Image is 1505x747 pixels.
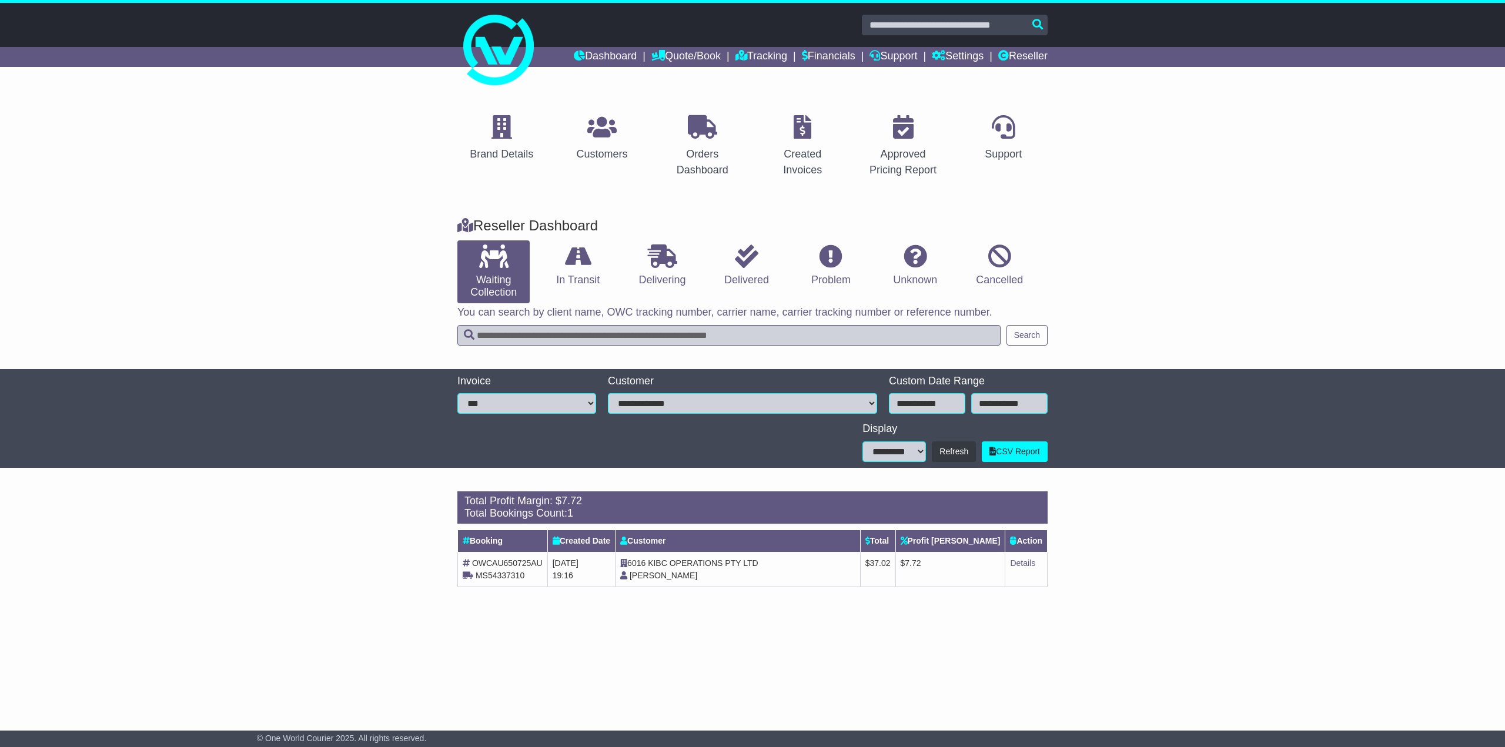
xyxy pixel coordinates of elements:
button: Refresh [932,441,976,462]
div: Total Profit Margin: $ [464,495,1041,508]
a: Brand Details [462,111,541,166]
div: Customer [608,375,877,388]
a: Quote/Book [651,47,721,67]
a: Settings [932,47,984,67]
a: Delivering [626,240,698,291]
div: Custom Date Range [889,375,1048,388]
th: Booking [458,530,548,552]
div: Display [862,423,1048,436]
th: Total [860,530,895,552]
div: Brand Details [470,146,533,162]
a: Unknown [879,240,951,291]
a: Created Invoices [758,111,847,182]
a: Waiting Collection [457,240,530,303]
div: Support [985,146,1022,162]
td: $ [860,552,895,587]
div: Orders Dashboard [665,146,739,178]
span: 7.72 [905,558,921,568]
a: Approved Pricing Report [859,111,948,182]
span: 6016 [627,558,646,568]
div: Reseller Dashboard [451,217,1053,235]
div: Total Bookings Count: [464,507,1041,520]
a: Delivered [710,240,782,291]
a: CSV Report [982,441,1048,462]
div: Customers [576,146,627,162]
div: Invoice [457,375,596,388]
div: Created Invoices [766,146,840,178]
th: Created Date [547,530,615,552]
span: 1 [567,507,573,519]
div: Approved Pricing Report [867,146,940,178]
th: Profit [PERSON_NAME] [895,530,1005,552]
a: Customers [568,111,635,166]
span: 7.72 [561,495,582,507]
a: Financials [802,47,855,67]
span: KIBC OPERATIONS PTY LTD [648,558,758,568]
a: Tracking [735,47,787,67]
a: Orders Dashboard [658,111,747,182]
span: OWCAU650725AU [472,558,543,568]
a: Details [1010,558,1035,568]
span: [DATE] [553,558,578,568]
a: Reseller [998,47,1048,67]
a: Dashboard [574,47,637,67]
a: Problem [795,240,867,291]
a: Support [869,47,917,67]
th: Action [1005,530,1048,552]
a: In Transit [541,240,614,291]
a: Cancelled [964,240,1036,291]
span: 37.02 [869,558,890,568]
span: [PERSON_NAME] [630,571,697,580]
th: Customer [616,530,861,552]
span: © One World Courier 2025. All rights reserved. [257,733,427,743]
a: Support [977,111,1029,166]
span: 19:16 [553,571,573,580]
button: Search [1006,325,1048,346]
td: $ [895,552,1005,587]
p: You can search by client name, OWC tracking number, carrier name, carrier tracking number or refe... [457,306,1048,319]
span: MS54337310 [476,571,524,580]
